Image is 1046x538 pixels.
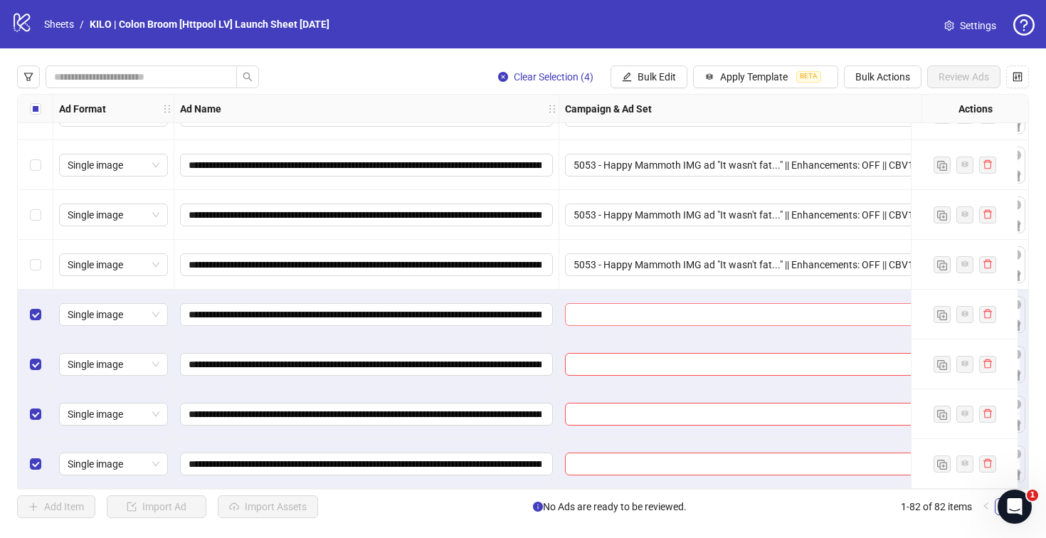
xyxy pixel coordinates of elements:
[555,95,559,122] div: Resize Ad Name column
[574,254,964,275] span: 5053 - Happy Mammoth IMG ad "It wasn't fat..." || Enhancements: OFF || CBV1 || Batch 1 || 7C || 0...
[574,204,964,226] span: 5053 - Happy Mammoth IMG ad "It wasn't fat..." || Enhancements: OFF || CBV1 || Batch 1 || 7C || 0...
[68,354,159,375] span: Single image
[68,154,159,176] span: Single image
[243,72,253,82] span: search
[693,65,838,88] button: Apply TemplateBETA
[934,356,951,373] button: Duplicate
[172,104,182,114] span: holder
[978,498,995,515] button: left
[87,16,332,32] a: KILO | Colon Broom [Httpool LV] Launch Sheet [DATE]
[68,254,159,275] span: Single image
[934,306,951,323] button: Duplicate
[514,71,593,83] span: Clear Selection (4)
[68,453,159,475] span: Single image
[68,403,159,425] span: Single image
[557,104,567,114] span: holder
[574,154,964,176] span: 5053 - Happy Mammoth IMG ad "It wasn't fat..." || Enhancements: OFF || CBV1 || Batch 1 || 7C || 0...
[934,206,951,223] button: Duplicate
[960,18,996,33] span: Settings
[958,101,993,117] strong: Actions
[533,499,687,515] span: No Ads are ready to be reviewed.
[933,14,1008,37] a: Settings
[1013,72,1023,82] span: control
[107,495,206,518] button: Import Ad
[18,339,53,389] div: Select row 80
[18,190,53,240] div: Select row 77
[720,71,788,83] span: Apply Template
[934,406,951,423] button: Duplicate
[41,16,77,32] a: Sheets
[796,71,821,83] span: BETA
[934,256,951,273] button: Duplicate
[80,16,84,32] li: /
[934,455,951,473] button: Duplicate
[901,498,972,515] li: 1-82 of 82 items
[982,502,990,510] span: left
[218,495,318,518] button: Import Assets
[18,140,53,190] div: Select row 76
[934,157,951,174] button: Duplicate
[638,71,676,83] span: Bulk Edit
[1006,65,1029,88] button: Configure table settings
[547,104,557,114] span: holder
[995,498,1012,515] li: 1
[17,495,95,518] button: Add Item
[18,240,53,290] div: Select row 78
[844,65,921,88] button: Bulk Actions
[180,101,221,117] strong: Ad Name
[18,389,53,439] div: Select row 81
[23,72,33,82] span: filter
[944,21,954,31] span: setting
[18,95,53,123] div: Select all rows
[59,101,106,117] strong: Ad Format
[68,204,159,226] span: Single image
[855,71,910,83] span: Bulk Actions
[533,502,543,512] span: info-circle
[1013,14,1035,36] span: question-circle
[18,439,53,489] div: Select row 82
[622,72,632,82] span: edit
[565,101,652,117] strong: Campaign & Ad Set
[162,104,172,114] span: holder
[68,304,159,325] span: Single image
[498,72,508,82] span: close-circle
[978,498,995,515] li: Previous Page
[611,65,687,88] button: Bulk Edit
[18,290,53,339] div: Select row 79
[998,490,1032,524] iframe: Intercom live chat
[170,95,174,122] div: Resize Ad Format column
[1027,490,1038,501] span: 1
[927,65,1000,88] button: Review Ads
[487,65,605,88] button: Clear Selection (4)
[995,499,1011,515] a: 1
